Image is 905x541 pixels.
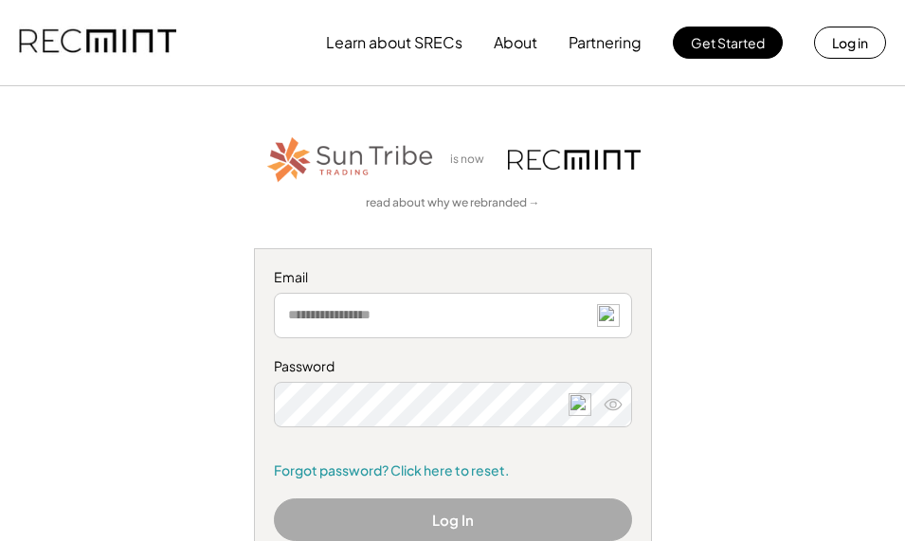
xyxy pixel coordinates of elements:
[569,393,591,416] img: npw-badge-icon-locked.svg
[366,195,540,211] a: read about why we rebranded →
[274,268,632,287] div: Email
[494,24,537,62] button: About
[814,27,886,59] button: Log in
[274,498,632,541] button: Log In
[19,10,176,75] img: recmint-logotype%403x.png
[597,304,620,327] img: npw-badge-icon-locked.svg
[569,24,642,62] button: Partnering
[508,150,641,170] img: recmint-logotype%403x.png
[265,134,436,186] img: STT_Horizontal_Logo%2B-%2BColor.png
[673,27,783,59] button: Get Started
[274,357,632,376] div: Password
[326,24,462,62] button: Learn about SRECs
[274,461,632,480] a: Forgot password? Click here to reset.
[445,152,498,168] div: is now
